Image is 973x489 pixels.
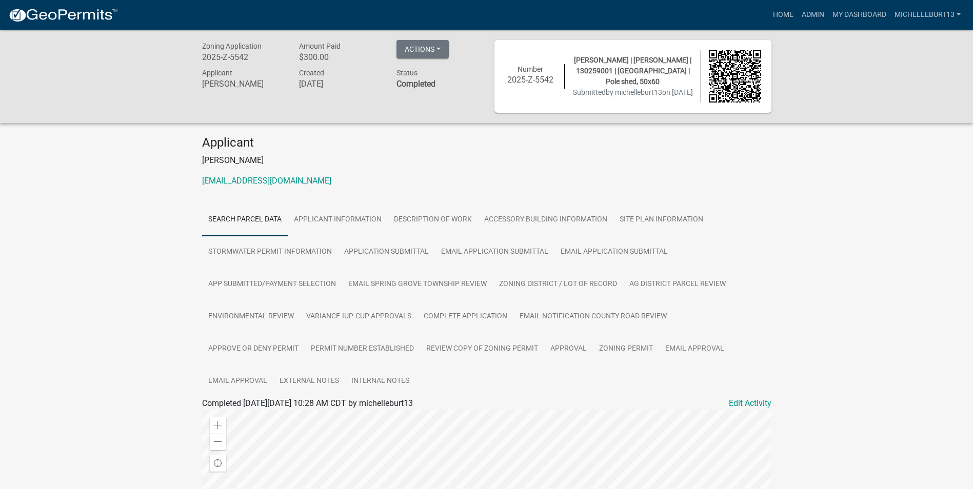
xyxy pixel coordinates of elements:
strong: Completed [396,79,435,89]
h6: [PERSON_NAME] [202,79,284,89]
a: Search Parcel Data [202,203,288,236]
span: by michelleburt13 [606,88,662,96]
span: Created [299,69,324,77]
a: APP SUBMITTED/PAYMENT SELECTION [202,268,342,301]
a: Zoning Permit [593,333,659,365]
a: Email SPRING GROVE TOWNSHIP REVIEW [342,268,493,301]
span: Status [396,69,418,77]
a: ZONING DISTRICT / LOT OF RECORD [493,268,623,301]
a: Review Copy of Zoning Permit [420,333,544,365]
img: QR code [709,50,761,103]
span: Number [518,65,543,73]
div: Find my location [210,455,226,472]
a: Email APPROVAL [659,333,730,365]
h6: $300.00 [299,52,381,62]
a: COMPLETE APPLICATION [418,300,513,333]
span: Applicant [202,69,232,77]
a: AG DISTRICT PARCEL REVIEW [623,268,732,301]
a: APPROVE OR DENY PERMIT [202,333,305,365]
a: PERMIT NUMBER ESTABLISHED [305,333,420,365]
a: SITE PLAN INFORMATION [613,203,709,236]
span: [PERSON_NAME] | [PERSON_NAME] | 130259001 | [GEOGRAPHIC_DATA] | Pole shed, 50x60 [574,56,691,86]
a: My Dashboard [828,5,890,25]
a: APPLICANT INFORMATION [288,203,388,236]
a: APPROVAL [544,333,593,365]
a: Email APPLICATION SUBMITTAL [554,236,674,269]
span: Completed [DATE][DATE] 10:28 AM CDT by michelleburt13 [202,398,413,408]
span: Amount Paid [299,42,341,50]
span: Submitted on [DATE] [573,88,693,96]
a: ENVIRONMENTAL REVIEW [202,300,300,333]
button: Actions [396,40,449,58]
a: Home [769,5,798,25]
h6: [DATE] [299,79,381,89]
span: Zoning Application [202,42,262,50]
a: ACCESSORY BUILDING INFORMATION [478,203,613,236]
a: Internal Notes [345,365,415,398]
div: Zoom in [210,417,226,434]
p: [PERSON_NAME] [202,154,771,167]
div: Zoom out [210,434,226,450]
a: Admin [798,5,828,25]
a: Email APPLICATION SUBMITTAL [435,236,554,269]
a: VARIANCE-IUP-CUP APPROVALS [300,300,418,333]
h4: Applicant [202,135,771,150]
a: DESCRIPTION OF WORK [388,203,478,236]
a: [EMAIL_ADDRESS][DOMAIN_NAME] [202,176,331,186]
a: michelleburt13 [890,5,965,25]
h6: 2025-Z-5542 [202,52,284,62]
a: External Notes [273,365,345,398]
a: Email NOTIFICATION COUNTY ROAD REVIEW [513,300,673,333]
a: Edit Activity [729,397,771,410]
a: STORMWATER PERMIT INFORMATION [202,236,338,269]
h6: 2025-Z-5542 [505,75,557,85]
a: APPLICATION SUBMITTAL [338,236,435,269]
a: Email APPROVAL [202,365,273,398]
